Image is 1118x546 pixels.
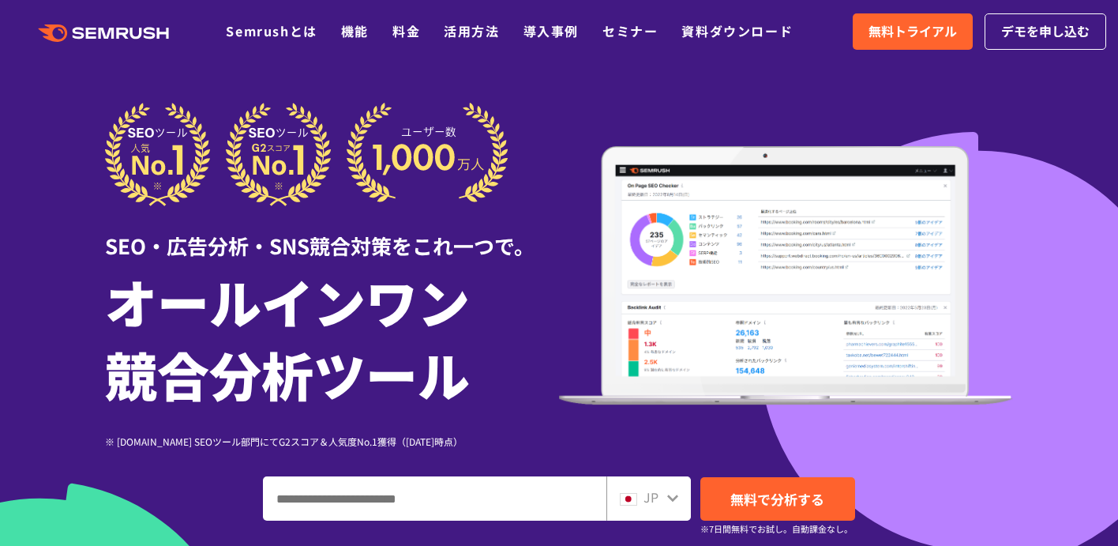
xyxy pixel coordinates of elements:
[853,13,973,50] a: 無料トライアル
[341,21,369,40] a: 機能
[643,488,658,506] span: JP
[392,21,420,40] a: 料金
[681,21,793,40] a: 資料ダウンロード
[226,21,317,40] a: Semrushとは
[105,434,559,449] div: ※ [DOMAIN_NAME] SEOツール部門にてG2スコア＆人気度No.1獲得（[DATE]時点）
[869,21,957,42] span: 無料トライアル
[444,21,499,40] a: 活用方法
[730,489,824,509] span: 無料で分析する
[602,21,658,40] a: セミナー
[985,13,1106,50] a: デモを申し込む
[523,21,579,40] a: 導入事例
[105,265,559,410] h1: オールインワン 競合分析ツール
[1001,21,1090,42] span: デモを申し込む
[105,206,559,261] div: SEO・広告分析・SNS競合対策をこれ一つで。
[264,477,606,520] input: ドメイン、キーワードまたはURLを入力してください
[700,522,853,537] small: ※7日間無料でお試し。自動課金なし。
[700,477,855,521] a: 無料で分析する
